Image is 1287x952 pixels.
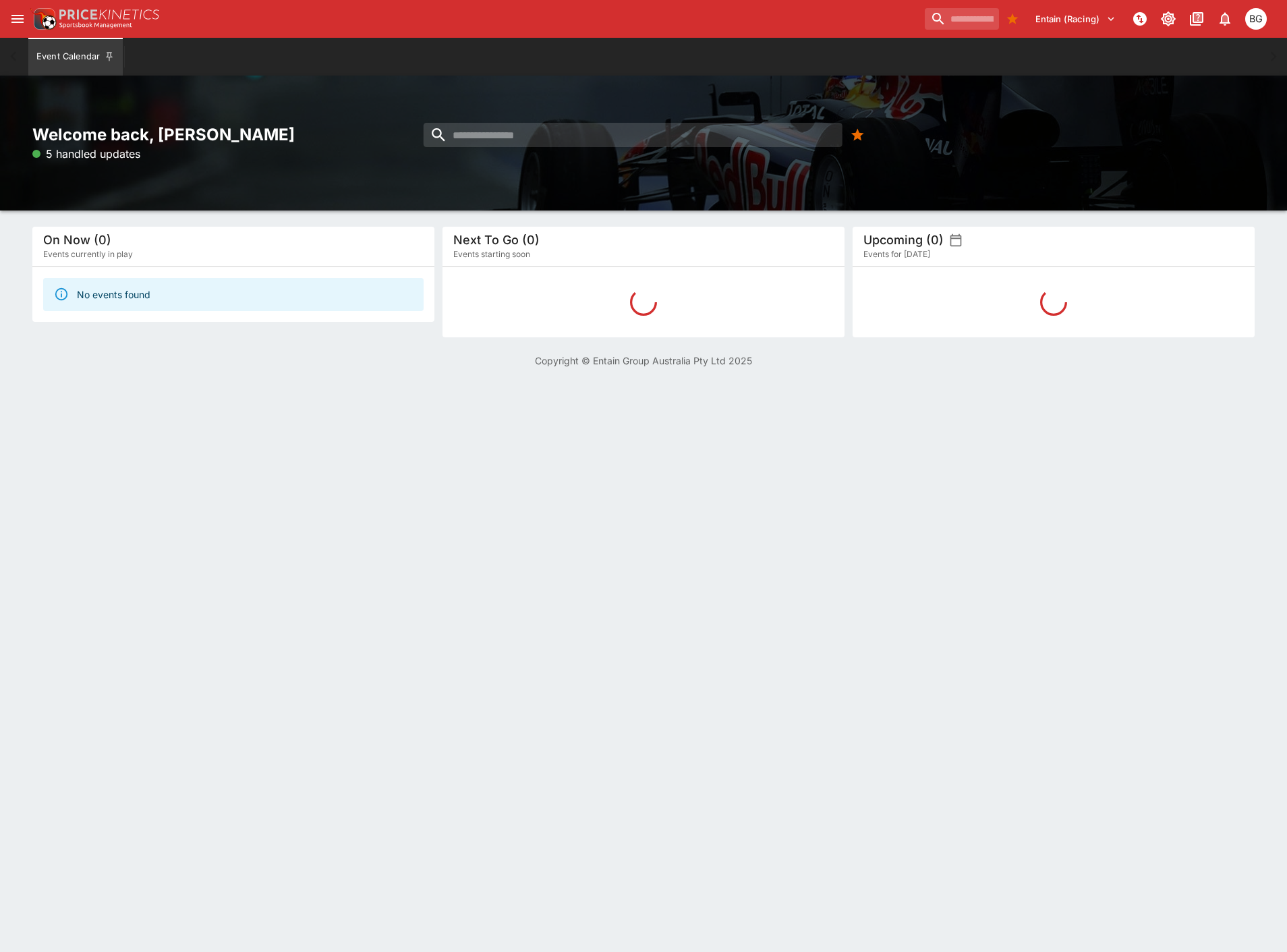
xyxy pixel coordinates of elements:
button: open drawer [5,7,30,31]
h5: On Now (0) [43,232,111,248]
img: PriceKinetics Logo [30,5,57,32]
button: Bookmarks [1002,8,1023,30]
h5: Upcoming (0) [863,232,944,248]
span: Events starting soon [453,248,530,261]
img: Sportsbook Management [59,22,132,28]
button: Event Calendar [28,38,123,76]
input: search [424,123,842,147]
h5: Next To Go (0) [453,232,540,248]
button: NOT Connected to PK [1128,7,1152,31]
p: 5 handled updates [32,146,140,162]
button: Toggle light/dark mode [1156,7,1180,31]
button: Bookmarks [845,123,869,147]
button: Notifications [1213,7,1237,31]
div: No events found [77,282,150,307]
span: Events currently in play [43,248,133,261]
span: Events for [DATE] [863,248,930,261]
button: Select Tenant [1027,8,1124,30]
img: PriceKinetics [59,9,159,20]
h2: Welcome back, [PERSON_NAME] [32,124,434,145]
button: Documentation [1184,7,1209,31]
button: Ben Grimstone [1241,4,1271,34]
button: settings [949,233,963,247]
input: search [925,8,999,30]
div: Ben Grimstone [1245,8,1267,30]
